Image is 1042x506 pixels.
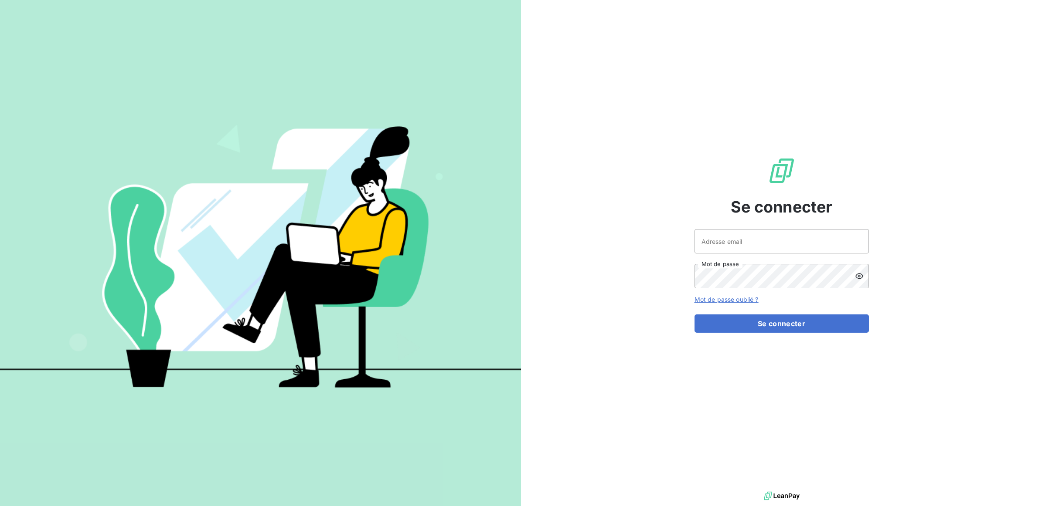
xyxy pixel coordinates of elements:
[695,314,869,333] button: Se connecter
[731,195,833,219] span: Se connecter
[768,157,796,185] img: Logo LeanPay
[695,296,759,303] a: Mot de passe oublié ?
[695,229,869,253] input: placeholder
[764,489,800,503] img: logo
